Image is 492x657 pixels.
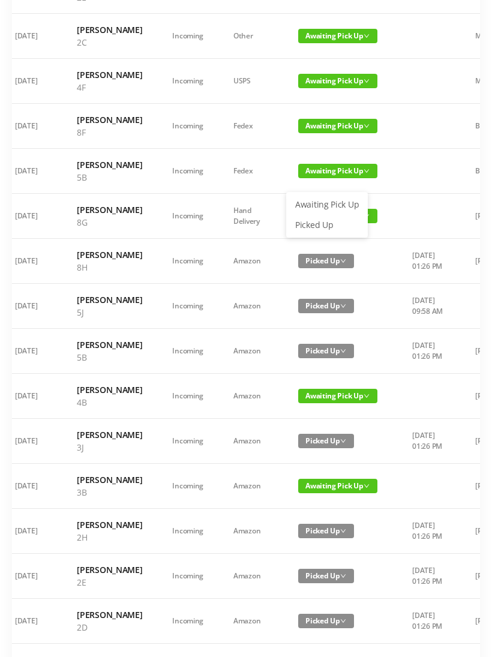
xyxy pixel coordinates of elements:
i: icon: down [340,258,346,264]
td: Amazon [218,284,283,329]
span: Picked Up [298,344,354,358]
td: Incoming [157,149,218,194]
td: Fedex [218,104,283,149]
td: Other [218,14,283,59]
td: [DATE] 01:26 PM [397,599,460,644]
i: icon: down [364,483,370,489]
i: icon: down [340,438,346,444]
span: Picked Up [298,614,354,628]
span: Picked Up [298,524,354,538]
p: 3B [77,486,142,499]
span: Picked Up [298,434,354,448]
p: 4F [77,81,142,94]
a: Awaiting Pick Up [288,195,366,214]
span: Awaiting Pick Up [298,389,377,403]
span: Awaiting Pick Up [298,29,377,43]
a: Picked Up [288,215,366,235]
p: 5J [77,306,142,319]
td: Incoming [157,554,218,599]
td: Amazon [218,329,283,374]
h6: [PERSON_NAME] [77,428,142,441]
td: Amazon [218,599,283,644]
p: 2D [77,621,142,634]
p: 5B [77,351,142,364]
td: Incoming [157,104,218,149]
td: Amazon [218,464,283,509]
td: [DATE] 01:26 PM [397,239,460,284]
i: icon: down [340,528,346,534]
h6: [PERSON_NAME] [77,338,142,351]
h6: [PERSON_NAME] [77,203,142,216]
h6: [PERSON_NAME] [77,383,142,396]
h6: [PERSON_NAME] [77,68,142,81]
td: [DATE] 01:26 PM [397,554,460,599]
td: [DATE] 01:26 PM [397,419,460,464]
td: [DATE] 09:58 AM [397,284,460,329]
i: icon: down [364,168,370,174]
td: Incoming [157,239,218,284]
p: 2H [77,531,142,544]
i: icon: down [364,393,370,399]
td: Incoming [157,194,218,239]
p: 4B [77,396,142,409]
h6: [PERSON_NAME] [77,518,142,531]
p: 8F [77,126,142,139]
td: Hand Delivery [218,194,283,239]
h6: [PERSON_NAME] [77,113,142,126]
td: USPS [218,59,283,104]
p: 5B [77,171,142,184]
i: icon: down [340,573,346,579]
h6: [PERSON_NAME] [77,158,142,171]
i: icon: down [364,123,370,129]
td: Incoming [157,464,218,509]
td: Incoming [157,419,218,464]
td: Amazon [218,374,283,419]
span: Picked Up [298,299,354,313]
p: 8H [77,261,142,274]
td: Amazon [218,419,283,464]
h6: [PERSON_NAME] [77,23,142,36]
td: Incoming [157,59,218,104]
span: Awaiting Pick Up [298,164,377,178]
td: Amazon [218,239,283,284]
i: icon: down [364,78,370,84]
span: Awaiting Pick Up [298,479,377,493]
i: icon: down [340,303,346,309]
p: 2E [77,576,142,589]
i: icon: down [364,33,370,39]
td: [DATE] 01:26 PM [397,329,460,374]
h6: [PERSON_NAME] [77,248,142,261]
td: Incoming [157,329,218,374]
h6: [PERSON_NAME] [77,293,142,306]
h6: [PERSON_NAME] [77,473,142,486]
td: Amazon [218,509,283,554]
i: icon: down [340,348,346,354]
span: Awaiting Pick Up [298,74,377,88]
td: Amazon [218,554,283,599]
span: Picked Up [298,569,354,583]
td: Incoming [157,374,218,419]
td: [DATE] 01:26 PM [397,509,460,554]
p: 2C [77,36,142,49]
span: Picked Up [298,254,354,268]
i: icon: down [340,618,346,624]
td: Fedex [218,149,283,194]
h6: [PERSON_NAME] [77,563,142,576]
h6: [PERSON_NAME] [77,608,142,621]
td: Incoming [157,599,218,644]
span: Awaiting Pick Up [298,119,377,133]
td: Incoming [157,284,218,329]
td: Incoming [157,509,218,554]
p: 8G [77,216,142,229]
p: 3J [77,441,142,454]
td: Incoming [157,14,218,59]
